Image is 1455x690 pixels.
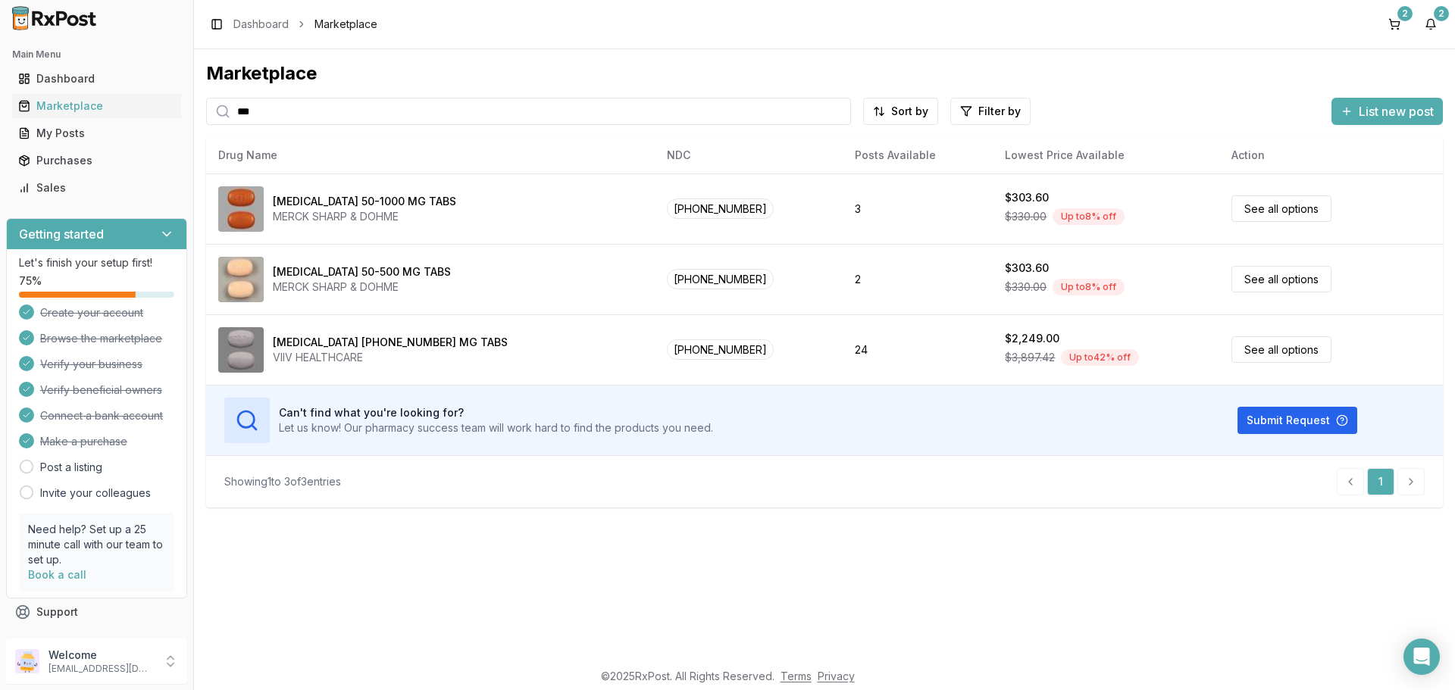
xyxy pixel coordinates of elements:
a: 1 [1367,468,1394,495]
div: Dashboard [18,71,175,86]
span: Marketplace [314,17,377,32]
span: Sort by [891,104,928,119]
a: See all options [1231,336,1331,363]
nav: pagination [1337,468,1425,495]
span: Create your account [40,305,143,320]
th: Lowest Price Available [993,137,1219,173]
a: List new post [1331,105,1443,120]
div: Marketplace [206,61,1443,86]
p: Let's finish your setup first! [19,255,174,270]
a: Marketplace [12,92,181,120]
a: Privacy [818,670,855,682]
div: Marketplace [18,98,175,114]
img: RxPost Logo [6,6,103,30]
div: Purchases [18,153,175,168]
th: Posts Available [843,137,993,173]
p: Welcome [48,648,154,663]
div: [MEDICAL_DATA] 50-1000 MG TABS [273,194,456,209]
img: Janumet 50-1000 MG TABS [218,186,264,232]
button: Support [6,598,187,626]
a: Post a listing [40,460,102,475]
span: [PHONE_NUMBER] [667,198,774,219]
td: 3 [843,173,993,244]
button: Submit Request [1238,407,1357,434]
p: Need help? Set up a 25 minute call with our team to set up. [28,522,165,567]
span: Verify your business [40,357,142,372]
th: NDC [655,137,842,173]
span: $3,897.42 [1005,350,1055,365]
div: MERCK SHARP & DOHME [273,209,456,224]
p: Let us know! Our pharmacy success team will work hard to find the products you need. [279,420,713,436]
button: Purchases [6,148,187,173]
img: Triumeq 600-50-300 MG TABS [218,327,264,373]
div: My Posts [18,126,175,141]
button: Sort by [863,98,938,125]
button: Sales [6,176,187,200]
div: 2 [1434,6,1449,21]
div: $303.60 [1005,261,1049,276]
button: My Posts [6,121,187,145]
span: Connect a bank account [40,408,163,423]
button: Feedback [6,626,187,653]
div: 2 [1397,6,1413,21]
button: List new post [1331,98,1443,125]
th: Action [1219,137,1443,173]
p: [EMAIL_ADDRESS][DOMAIN_NAME] [48,663,154,675]
nav: breadcrumb [233,17,377,32]
div: Open Intercom Messenger [1403,638,1440,675]
button: Marketplace [6,94,187,118]
div: $2,249.00 [1005,331,1059,346]
span: Make a purchase [40,434,127,449]
h3: Can't find what you're looking for? [279,405,713,420]
div: $303.60 [1005,190,1049,205]
a: Dashboard [233,17,289,32]
span: Browse the marketplace [40,331,162,346]
td: 2 [843,244,993,314]
div: Up to 42 % off [1061,349,1139,366]
img: User avatar [15,649,39,673]
span: Verify beneficial owners [40,382,162,398]
div: Sales [18,180,175,195]
div: MERCK SHARP & DOHME [273,279,451,295]
span: 75 % [19,273,42,289]
div: Up to 8 % off [1053,279,1125,295]
h2: Main Menu [12,48,181,61]
span: Feedback [36,632,88,647]
a: My Posts [12,120,181,147]
td: 24 [843,314,993,385]
div: Up to 8 % off [1053,208,1125,225]
img: Janumet 50-500 MG TABS [218,257,264,302]
button: Filter by [950,98,1031,125]
span: $330.00 [1005,279,1047,295]
a: See all options [1231,195,1331,222]
a: Sales [12,174,181,201]
a: See all options [1231,266,1331,292]
span: List new post [1359,102,1434,120]
th: Drug Name [206,137,655,173]
a: Dashboard [12,65,181,92]
div: VIIV HEALTHCARE [273,350,508,365]
a: Terms [781,670,812,682]
a: Purchases [12,147,181,174]
h3: Getting started [19,225,104,243]
a: Book a call [28,568,86,581]
span: Filter by [978,104,1021,119]
div: [MEDICAL_DATA] [PHONE_NUMBER] MG TABS [273,335,508,350]
span: [PHONE_NUMBER] [667,269,774,289]
span: $330.00 [1005,209,1047,224]
button: Dashboard [6,67,187,91]
button: 2 [1382,12,1406,36]
div: [MEDICAL_DATA] 50-500 MG TABS [273,264,451,279]
div: Showing 1 to 3 of 3 entries [224,474,341,489]
span: [PHONE_NUMBER] [667,339,774,360]
a: Invite your colleagues [40,485,151,501]
button: 2 [1419,12,1443,36]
